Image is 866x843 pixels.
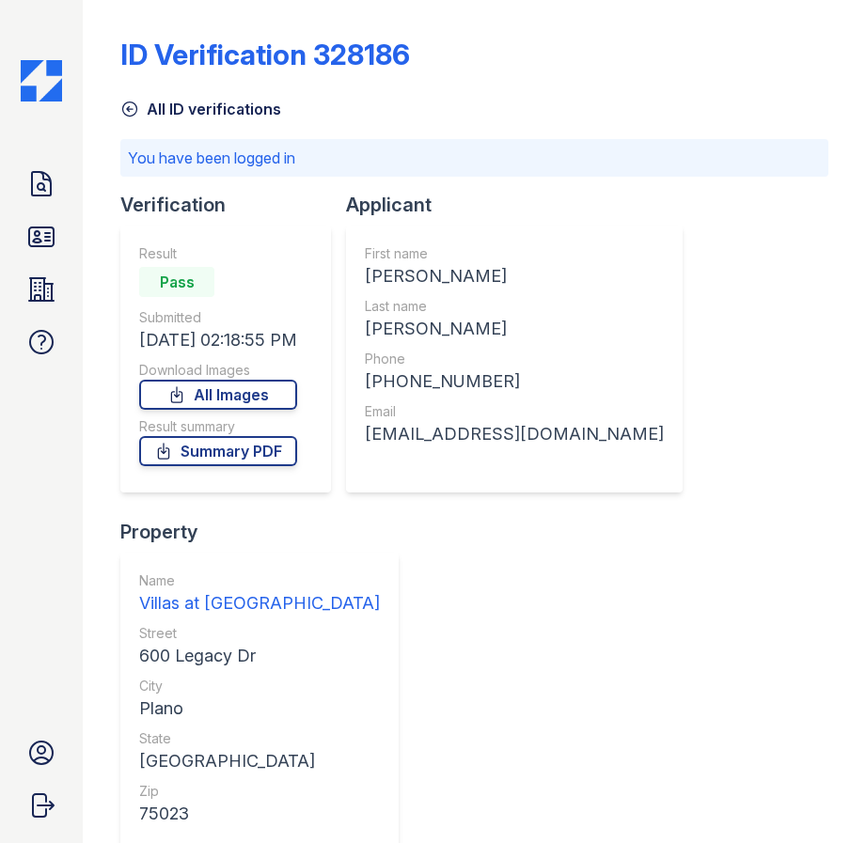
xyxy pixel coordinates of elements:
div: First name [365,244,664,263]
div: Verification [120,192,346,218]
div: [GEOGRAPHIC_DATA] [139,748,380,774]
div: Submitted [139,308,297,327]
div: Property [120,519,414,545]
div: Villas at [GEOGRAPHIC_DATA] [139,590,380,617]
div: Street [139,624,380,643]
div: [DATE] 02:18:55 PM [139,327,297,353]
div: Zip [139,782,380,801]
div: [PERSON_NAME] [365,263,664,289]
div: ID Verification 328186 [120,38,410,71]
div: Applicant [346,192,698,218]
div: Email [365,402,664,421]
a: Summary PDF [139,436,297,466]
div: Plano [139,695,380,722]
div: Download Images [139,361,297,380]
img: CE_Icon_Blue-c292c112584629df590d857e76928e9f676e5b41ef8f769ba2f05ee15b207248.png [21,60,62,101]
div: Result summary [139,417,297,436]
a: Name Villas at [GEOGRAPHIC_DATA] [139,571,380,617]
div: 75023 [139,801,380,827]
a: All Images [139,380,297,410]
div: Phone [365,350,664,368]
div: 600 Legacy Dr [139,643,380,669]
div: City [139,677,380,695]
a: All ID verifications [120,98,281,120]
div: [EMAIL_ADDRESS][DOMAIN_NAME] [365,421,664,447]
div: Name [139,571,380,590]
div: Result [139,244,297,263]
div: [PERSON_NAME] [365,316,664,342]
div: Pass [139,267,214,297]
div: [PHONE_NUMBER] [365,368,664,395]
p: You have been logged in [128,147,821,169]
div: Last name [365,297,664,316]
div: State [139,729,380,748]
